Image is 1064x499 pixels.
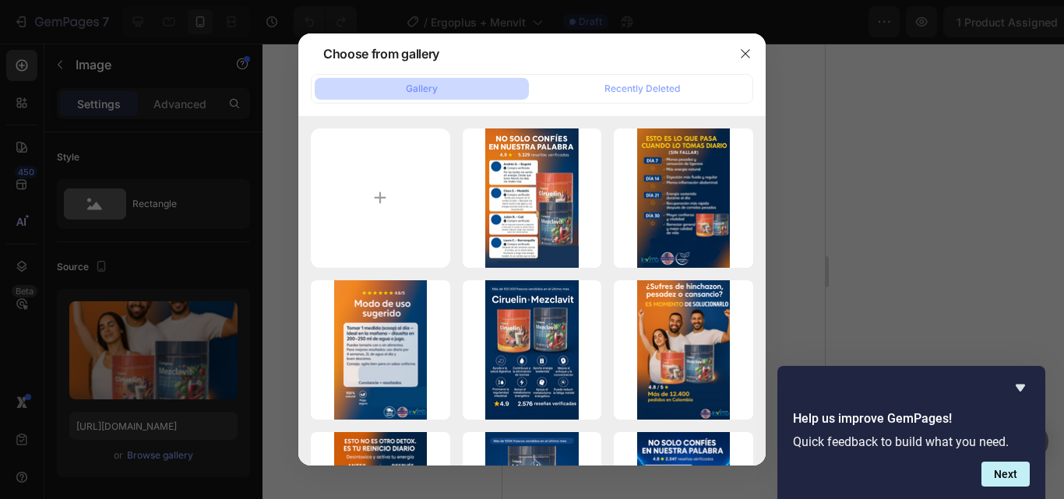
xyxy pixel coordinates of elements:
[793,409,1030,428] h2: Help us improve GemPages!
[1011,378,1030,397] button: Hide survey
[637,280,730,420] img: image
[637,128,730,268] img: image
[793,434,1030,449] p: Quick feedback to build what you need.
[793,378,1030,487] div: Help us improve GemPages!
[981,462,1030,487] button: Next question
[485,128,578,268] img: image
[334,280,427,420] img: image
[406,82,438,96] div: Gallery
[535,78,749,100] button: Recently Deleted
[315,78,529,100] button: Gallery
[323,44,439,63] div: Choose from gallery
[604,82,680,96] div: Recently Deleted
[485,280,578,420] img: image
